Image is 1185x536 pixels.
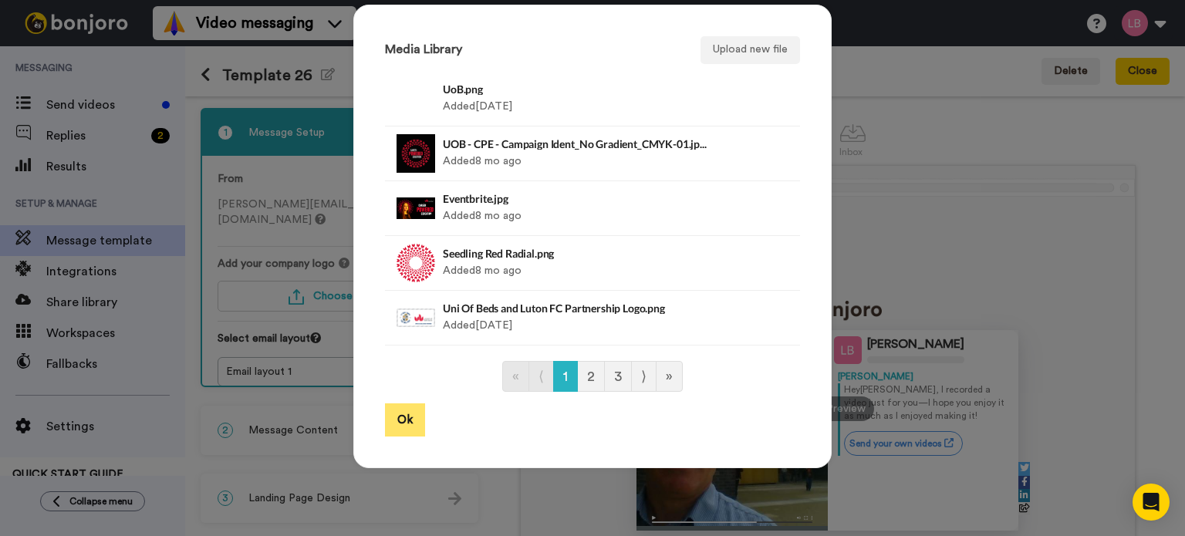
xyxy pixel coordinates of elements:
[443,83,709,95] h4: UoB.png
[656,361,683,392] a: Go to last page
[502,361,529,392] a: Go to first page
[443,134,709,173] div: Added 8 mo ago
[631,361,657,392] a: Go to next page
[577,361,605,392] a: Go to page number 2
[443,79,709,118] div: Added [DATE]
[443,138,709,150] h4: UOB - CPE - Campaign Ident_No Gradient_CMYK-01.jpeg
[443,193,709,204] h4: Eventbrite.jpg
[1133,484,1170,521] div: Open Intercom Messenger
[443,302,709,314] h4: Uni Of Beds and Luton FC Partnership Logo.png
[443,189,709,228] div: Added 8 mo ago
[604,361,632,392] a: Go to page number 3
[443,248,709,259] h4: Seedling Red Radial.png
[553,361,578,392] a: Go to page number 1
[701,36,800,64] button: Upload new file
[528,361,554,392] a: Go to previous page
[443,244,709,282] div: Added 8 mo ago
[443,298,709,337] div: Added [DATE]
[385,403,425,437] button: Ok
[385,43,462,57] h3: Media Library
